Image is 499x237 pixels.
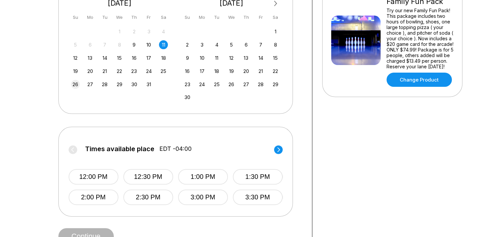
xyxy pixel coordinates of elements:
[85,145,154,152] span: Times available place
[86,13,95,22] div: Mo
[242,80,251,89] div: Choose Thursday, November 27th, 2025
[198,67,206,76] div: Choose Monday, November 17th, 2025
[331,16,381,65] img: Family Fun Pack
[271,13,280,22] div: Sa
[182,26,281,102] div: month 2025-11
[115,80,124,89] div: Choose Wednesday, October 29th, 2025
[256,80,265,89] div: Choose Friday, November 28th, 2025
[144,67,153,76] div: Choose Friday, October 24th, 2025
[178,169,228,185] button: 1:00 PM
[271,27,280,36] div: Choose Saturday, November 1st, 2025
[256,13,265,22] div: Fr
[183,80,192,89] div: Choose Sunday, November 23rd, 2025
[198,13,206,22] div: Mo
[71,67,80,76] div: Choose Sunday, October 19th, 2025
[271,80,280,89] div: Choose Saturday, November 29th, 2025
[242,67,251,76] div: Choose Thursday, November 20th, 2025
[183,67,192,76] div: Choose Sunday, November 16th, 2025
[144,27,153,36] div: Not available Friday, October 3rd, 2025
[130,67,139,76] div: Choose Thursday, October 23rd, 2025
[256,67,265,76] div: Choose Friday, November 21st, 2025
[144,40,153,49] div: Choose Friday, October 10th, 2025
[100,13,109,22] div: Tu
[159,40,168,49] div: Choose Saturday, October 11th, 2025
[70,26,169,89] div: month 2025-10
[86,80,95,89] div: Choose Monday, October 27th, 2025
[159,27,168,36] div: Not available Saturday, October 4th, 2025
[159,67,168,76] div: Choose Saturday, October 25th, 2025
[130,40,139,49] div: Choose Thursday, October 9th, 2025
[86,40,95,49] div: Not available Monday, October 6th, 2025
[198,80,206,89] div: Choose Monday, November 24th, 2025
[233,189,283,205] button: 3:30 PM
[144,80,153,89] div: Choose Friday, October 31st, 2025
[227,13,236,22] div: We
[271,40,280,49] div: Choose Saturday, November 8th, 2025
[130,80,139,89] div: Choose Thursday, October 30th, 2025
[69,169,118,185] button: 12:00 PM
[115,13,124,22] div: We
[130,13,139,22] div: Th
[123,189,173,205] button: 2:30 PM
[212,40,221,49] div: Choose Tuesday, November 4th, 2025
[100,80,109,89] div: Choose Tuesday, October 28th, 2025
[100,40,109,49] div: Not available Tuesday, October 7th, 2025
[100,67,109,76] div: Choose Tuesday, October 21st, 2025
[71,13,80,22] div: Su
[159,13,168,22] div: Sa
[183,40,192,49] div: Choose Sunday, November 2nd, 2025
[86,53,95,62] div: Choose Monday, October 13th, 2025
[242,53,251,62] div: Choose Thursday, November 13th, 2025
[212,13,221,22] div: Tu
[123,169,173,185] button: 12:30 PM
[227,67,236,76] div: Choose Wednesday, November 19th, 2025
[71,40,80,49] div: Not available Sunday, October 5th, 2025
[233,169,283,185] button: 1:30 PM
[227,80,236,89] div: Choose Wednesday, November 26th, 2025
[227,53,236,62] div: Choose Wednesday, November 12th, 2025
[130,27,139,36] div: Not available Thursday, October 2nd, 2025
[198,53,206,62] div: Choose Monday, November 10th, 2025
[183,93,192,102] div: Choose Sunday, November 30th, 2025
[115,53,124,62] div: Choose Wednesday, October 15th, 2025
[183,53,192,62] div: Choose Sunday, November 9th, 2025
[271,53,280,62] div: Choose Saturday, November 15th, 2025
[183,13,192,22] div: Su
[71,80,80,89] div: Choose Sunday, October 26th, 2025
[242,40,251,49] div: Choose Thursday, November 6th, 2025
[212,67,221,76] div: Choose Tuesday, November 18th, 2025
[227,40,236,49] div: Choose Wednesday, November 5th, 2025
[130,53,139,62] div: Choose Thursday, October 16th, 2025
[387,8,453,69] div: Try our new Family Fun Pack! This package includes two hours of bowling, shoes, one large topping...
[115,27,124,36] div: Not available Wednesday, October 1st, 2025
[178,189,228,205] button: 3:00 PM
[144,13,153,22] div: Fr
[212,80,221,89] div: Choose Tuesday, November 25th, 2025
[69,189,118,205] button: 2:00 PM
[256,40,265,49] div: Choose Friday, November 7th, 2025
[212,53,221,62] div: Choose Tuesday, November 11th, 2025
[86,67,95,76] div: Choose Monday, October 20th, 2025
[115,40,124,49] div: Not available Wednesday, October 8th, 2025
[100,53,109,62] div: Choose Tuesday, October 14th, 2025
[256,53,265,62] div: Choose Friday, November 14th, 2025
[144,53,153,62] div: Choose Friday, October 17th, 2025
[387,73,452,87] a: Change Product
[242,13,251,22] div: Th
[115,67,124,76] div: Choose Wednesday, October 22nd, 2025
[71,53,80,62] div: Choose Sunday, October 12th, 2025
[198,40,206,49] div: Choose Monday, November 3rd, 2025
[159,145,192,152] span: EDT -04:00
[271,67,280,76] div: Choose Saturday, November 22nd, 2025
[159,53,168,62] div: Choose Saturday, October 18th, 2025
